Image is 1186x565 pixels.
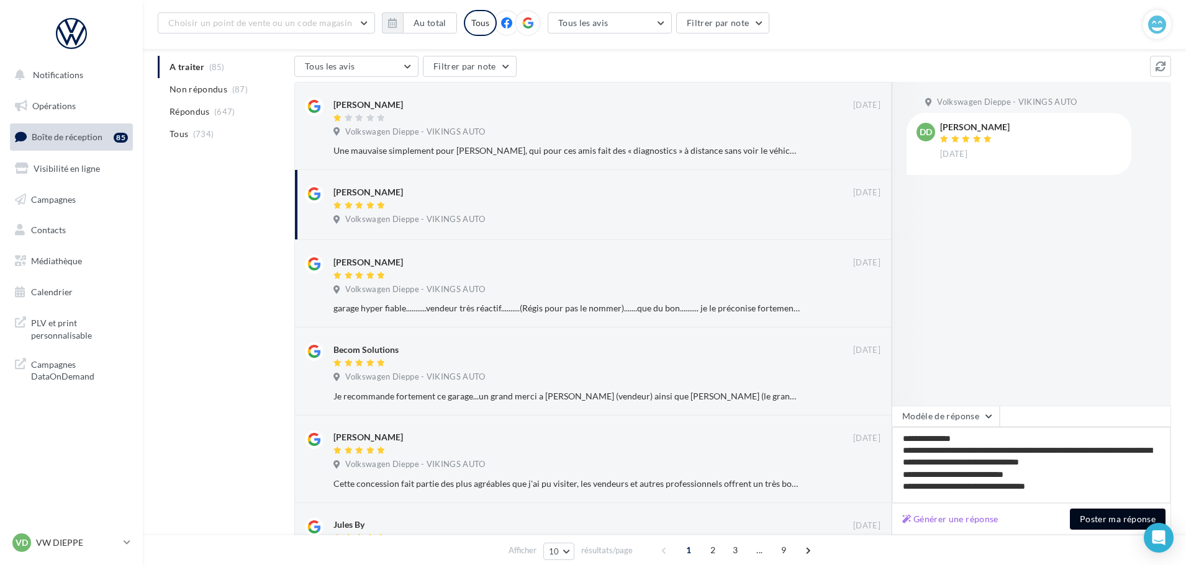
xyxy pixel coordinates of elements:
[920,126,932,138] span: DD
[158,12,375,33] button: Choisir un point de vente ou un code magasin
[333,256,403,269] div: [PERSON_NAME]
[7,351,135,388] a: Campagnes DataOnDemand
[333,344,399,356] div: Becom Solutions
[7,187,135,213] a: Campagnes
[382,12,457,33] button: Au total
[1070,509,1166,530] button: Poster ma réponse
[774,540,794,560] span: 9
[937,97,1077,108] span: Volkswagen Dieppe - VIKINGS AUTO
[703,540,723,560] span: 2
[7,279,135,305] a: Calendrier
[345,459,485,470] span: Volkswagen Dieppe - VIKINGS AUTO
[7,93,135,119] a: Opérations
[10,531,133,554] a: VD VW DIEPPE
[403,12,457,33] button: Au total
[32,131,102,142] span: Boîte de réception
[333,431,403,443] div: [PERSON_NAME]
[7,62,130,88] button: Notifications
[549,546,559,556] span: 10
[31,256,82,266] span: Médiathèque
[7,248,135,274] a: Médiathèque
[333,390,800,403] div: Je recommande fortement ce garage...un grand merci a [PERSON_NAME] (vendeur) ainsi que [PERSON_NA...
[345,284,485,295] span: Volkswagen Dieppe - VIKINGS AUTO
[114,133,128,143] div: 85
[16,536,28,549] span: VD
[232,84,248,94] span: (87)
[170,105,210,118] span: Répondus
[345,371,485,383] span: Volkswagen Dieppe - VIKINGS AUTO
[558,17,609,28] span: Tous les avis
[31,314,128,341] span: PLV et print personnalisable
[581,545,633,556] span: résultats/page
[940,123,1010,131] div: [PERSON_NAME]
[31,356,128,383] span: Campagnes DataOnDemand
[31,287,73,297] span: Calendrier
[32,100,76,111] span: Opérations
[853,433,880,444] span: [DATE]
[333,302,800,314] div: garage hyper fiable...........vendeur très réactif..........(Régis pour pas le nommer).......que ...
[464,10,497,36] div: Tous
[7,123,135,150] a: Boîte de réception85
[294,56,419,77] button: Tous les avis
[333,518,364,531] div: Jules By
[305,61,355,71] span: Tous les avis
[509,545,536,556] span: Afficher
[170,128,188,140] span: Tous
[7,309,135,346] a: PLV et print personnalisable
[1144,523,1174,553] div: Open Intercom Messenger
[333,478,800,490] div: Cette concession fait partie des plus agréables que j'ai pu visiter, les vendeurs et autres profe...
[725,540,745,560] span: 3
[7,156,135,182] a: Visibilité en ligne
[853,520,880,532] span: [DATE]
[749,540,769,560] span: ...
[679,540,699,560] span: 1
[7,217,135,243] a: Contacts
[333,99,403,111] div: [PERSON_NAME]
[345,127,485,138] span: Volkswagen Dieppe - VIKINGS AUTO
[214,107,235,117] span: (647)
[892,406,1000,427] button: Modèle de réponse
[548,12,672,33] button: Tous les avis
[853,100,880,111] span: [DATE]
[345,214,485,225] span: Volkswagen Dieppe - VIKINGS AUTO
[333,145,800,157] div: Une mauvaise simplement pour [PERSON_NAME], qui pour ces amis fait des « diagnostics » à distance...
[36,536,119,549] p: VW DIEPPE
[170,83,227,96] span: Non répondus
[333,186,403,198] div: [PERSON_NAME]
[853,187,880,198] span: [DATE]
[676,12,770,33] button: Filtrer par note
[853,257,880,269] span: [DATE]
[34,163,100,174] span: Visibilité en ligne
[940,149,967,160] span: [DATE]
[853,345,880,356] span: [DATE]
[543,543,575,560] button: 10
[897,512,1003,527] button: Générer une réponse
[31,194,76,204] span: Campagnes
[168,17,352,28] span: Choisir un point de vente ou un code magasin
[423,56,517,77] button: Filtrer par note
[33,69,83,80] span: Notifications
[31,225,66,235] span: Contacts
[193,129,214,139] span: (734)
